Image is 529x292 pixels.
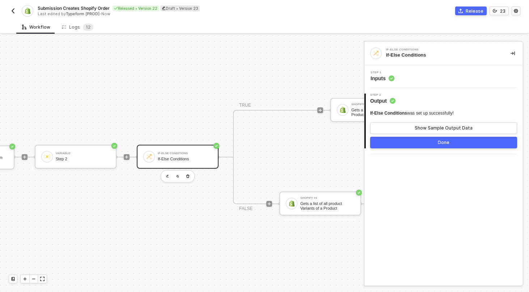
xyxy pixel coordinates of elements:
[267,202,271,206] span: icon-play
[10,8,16,14] img: back
[351,108,406,117] div: Gets a specific Variant of Product by its ID
[288,200,295,207] img: icon
[56,157,110,161] div: Step 2
[370,122,517,134] button: Show Sample Output Data
[370,137,517,148] button: Done
[113,5,159,11] div: Released • Version 22
[458,9,463,13] span: icon-commerce
[176,175,179,178] img: copy-block
[490,7,509,15] button: 23
[438,140,449,145] div: Done
[300,201,355,210] div: Gets a list of all product Variants of a Product
[31,277,36,281] span: icon-minus
[44,153,50,160] img: icon
[371,75,394,82] span: Inputs
[370,110,454,116] div: was set up successfully!
[158,157,212,161] div: If-Else Conditions
[124,155,129,159] span: icon-play
[23,277,27,281] span: icon-play
[146,153,152,160] img: icon
[351,103,406,106] div: Shopify #2
[356,190,362,196] span: icon-success-page
[511,51,515,55] span: icon-collapse-right
[166,174,169,178] img: edit-cred
[160,5,200,11] div: Draft • Version 23
[22,24,50,30] div: Workflow
[66,11,100,16] span: Typeform [PROD]
[364,71,523,82] div: Step 1Inputs
[514,9,518,13] span: icon-settings
[38,11,264,17] div: Last edited by - Now
[86,24,88,30] span: 1
[88,24,90,30] span: 2
[162,6,166,10] span: icon-edit
[213,143,219,149] span: icon-success-page
[38,5,110,11] span: Submission Creates Shopify Order
[339,107,346,113] img: icon
[83,24,93,31] sup: 12
[62,24,93,31] div: Logs
[373,50,379,57] img: integration-icon
[370,97,395,104] span: Output
[111,143,117,149] span: icon-success-page
[371,71,394,74] span: Step 1
[56,152,110,155] div: Variable
[466,8,483,14] div: Release
[239,205,253,212] div: FALSE
[415,125,473,131] div: Show Sample Output Data
[24,8,30,14] img: integration-icon
[386,52,499,58] div: If-Else Conditions
[22,155,27,159] span: icon-play
[364,94,523,148] div: Step 2Output If-Else Conditionswas set up successfully!Show Sample Output DataDone
[158,152,212,155] div: If-Else Conditions
[300,197,355,200] div: Shopify #4
[173,172,182,181] button: copy-block
[493,9,497,13] span: icon-versioning
[239,102,251,109] div: TRUE
[500,8,505,14] div: 23
[455,7,487,15] button: Release
[163,172,172,181] button: edit-cred
[318,108,322,112] span: icon-play
[386,48,495,51] div: If-Else Conditions
[370,94,395,96] span: Step 2
[40,277,45,281] span: icon-expand
[9,144,15,149] span: icon-success-page
[370,111,407,116] span: If-Else Conditions
[9,7,17,15] button: back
